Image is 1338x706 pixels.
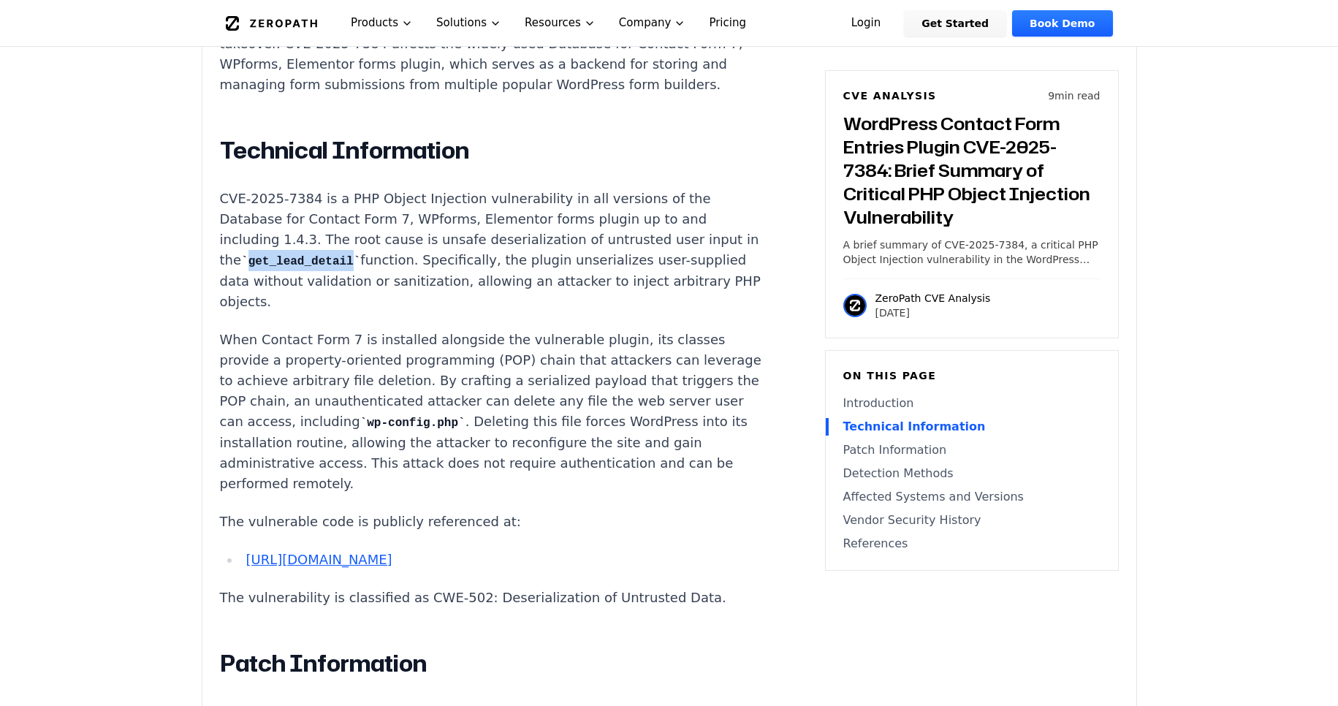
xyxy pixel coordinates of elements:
a: Affected Systems and Versions [843,488,1101,506]
p: The vulnerability is classified as CWE-502: Deserialization of Untrusted Data. [220,588,764,608]
a: References [843,535,1101,553]
p: ZeroPath CVE Analysis [875,291,991,305]
h3: WordPress Contact Form Entries Plugin CVE-2025-7384: Brief Summary of Critical PHP Object Injecti... [843,112,1101,229]
a: Login [834,10,899,37]
a: Get Started [904,10,1006,37]
a: Detection Methods [843,465,1101,482]
p: When Contact Form 7 is installed alongside the vulnerable plugin, its classes provide a property-... [220,330,764,494]
h2: Patch Information [220,649,764,678]
h6: CVE Analysis [843,88,937,103]
h6: On this page [843,368,1101,383]
p: A brief summary of CVE-2025-7384, a critical PHP Object Injection vulnerability in the WordPress ... [843,238,1101,267]
code: get_lead_detail [241,255,360,268]
img: ZeroPath CVE Analysis [843,294,867,317]
a: [URL][DOMAIN_NAME] [246,552,392,567]
p: CVE-2025-7384 is a PHP Object Injection vulnerability in all versions of the Database for Contact... [220,189,764,312]
a: Technical Information [843,418,1101,436]
code: wp-config.php [360,417,465,430]
a: Patch Information [843,441,1101,459]
a: Introduction [843,395,1101,412]
a: Book Demo [1012,10,1112,37]
p: The vulnerable code is publicly referenced at: [220,512,764,532]
h2: Technical Information [220,136,764,165]
a: Vendor Security History [843,512,1101,529]
p: [DATE] [875,305,991,320]
p: 9 min read [1048,88,1100,103]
